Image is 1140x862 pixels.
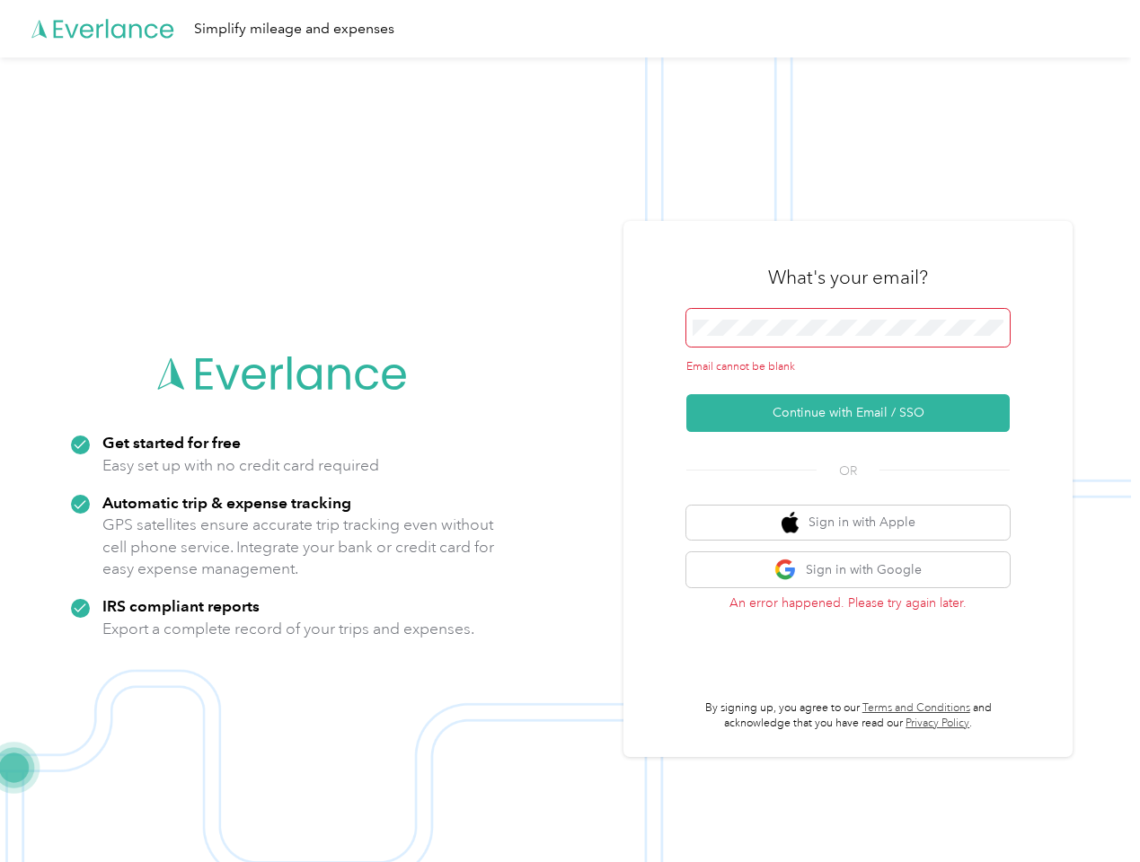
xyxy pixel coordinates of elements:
[817,462,879,480] span: OR
[102,618,474,640] p: Export a complete record of your trips and expenses.
[102,493,351,512] strong: Automatic trip & expense tracking
[194,18,394,40] div: Simplify mileage and expenses
[686,359,1010,375] div: Email cannot be blank
[782,512,800,534] img: apple logo
[686,394,1010,432] button: Continue with Email / SSO
[102,514,495,580] p: GPS satellites ensure accurate trip tracking even without cell phone service. Integrate your bank...
[102,454,379,477] p: Easy set up with no credit card required
[768,265,928,290] h3: What's your email?
[102,596,260,615] strong: IRS compliant reports
[102,433,241,452] strong: Get started for free
[686,552,1010,587] button: google logoSign in with Google
[774,559,797,581] img: google logo
[906,717,969,730] a: Privacy Policy
[862,701,970,715] a: Terms and Conditions
[686,594,1010,612] p: An error happened. Please try again later.
[686,506,1010,541] button: apple logoSign in with Apple
[686,700,1010,732] p: By signing up, you agree to our and acknowledge that you have read our .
